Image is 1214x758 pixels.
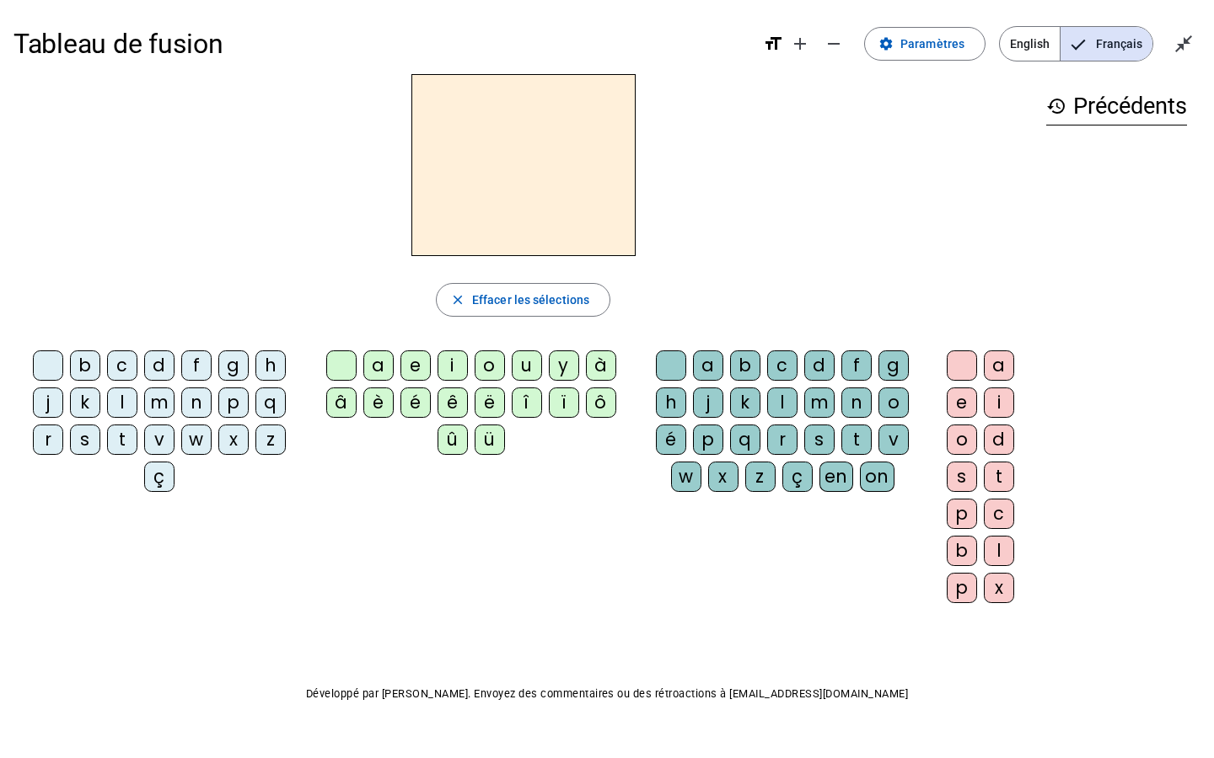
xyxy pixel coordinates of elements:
[947,573,977,603] div: p
[790,34,810,54] mat-icon: add
[438,350,468,381] div: i
[693,387,723,418] div: j
[70,424,100,455] div: s
[586,387,616,418] div: ô
[824,34,844,54] mat-icon: remove
[656,387,686,418] div: h
[804,424,835,455] div: s
[1046,96,1066,116] mat-icon: history
[181,387,212,418] div: n
[181,424,212,455] div: w
[745,462,776,492] div: z
[472,290,589,310] span: Effacer les sélections
[107,350,137,381] div: c
[708,462,739,492] div: x
[984,387,1014,418] div: i
[475,350,505,381] div: o
[326,387,357,418] div: â
[436,283,610,317] button: Effacer les sélections
[947,499,977,529] div: p
[1167,27,1201,61] button: Quitter le plein écran
[730,387,760,418] div: k
[400,387,431,418] div: é
[947,462,977,492] div: s
[144,424,175,455] div: v
[144,462,175,492] div: ç
[512,350,542,381] div: u
[767,350,798,381] div: c
[878,424,909,455] div: v
[475,387,505,418] div: ë
[1046,88,1187,125] h3: Précédents
[438,387,468,418] div: ê
[181,350,212,381] div: f
[656,424,686,455] div: é
[512,387,542,418] div: î
[13,17,749,71] h1: Tableau de fusion
[549,350,579,381] div: y
[841,424,872,455] div: t
[947,424,977,455] div: o
[70,350,100,381] div: b
[693,424,723,455] div: p
[947,536,977,566] div: b
[549,387,579,418] div: ï
[255,387,286,418] div: q
[586,350,616,381] div: à
[860,462,894,492] div: on
[817,27,851,61] button: Diminuer la taille de la police
[767,424,798,455] div: r
[783,27,817,61] button: Augmenter la taille de la police
[730,350,760,381] div: b
[782,462,813,492] div: ç
[144,350,175,381] div: d
[33,424,63,455] div: r
[984,573,1014,603] div: x
[450,292,465,307] mat-icon: close
[878,36,894,51] mat-icon: settings
[984,424,1014,455] div: d
[804,350,835,381] div: d
[804,387,835,418] div: m
[878,350,909,381] div: g
[819,462,853,492] div: en
[70,387,100,418] div: k
[13,684,1201,704] p: Développé par [PERSON_NAME]. Envoyez des commentaires ou des rétroactions à [EMAIL_ADDRESS][DOMAI...
[864,27,986,61] button: Paramètres
[33,387,63,418] div: j
[900,34,964,54] span: Paramètres
[107,424,137,455] div: t
[218,387,249,418] div: p
[841,350,872,381] div: f
[1174,34,1194,54] mat-icon: close_fullscreen
[107,387,137,418] div: l
[1061,27,1152,61] span: Français
[767,387,798,418] div: l
[218,424,249,455] div: x
[984,499,1014,529] div: c
[255,350,286,381] div: h
[984,350,1014,381] div: a
[693,350,723,381] div: a
[438,424,468,455] div: û
[878,387,909,418] div: o
[400,350,431,381] div: e
[984,462,1014,492] div: t
[841,387,872,418] div: n
[671,462,701,492] div: w
[1000,27,1060,61] span: English
[947,387,977,418] div: e
[255,424,286,455] div: z
[475,424,505,455] div: ü
[144,387,175,418] div: m
[763,34,783,54] mat-icon: format_size
[730,424,760,455] div: q
[363,350,394,381] div: a
[218,350,249,381] div: g
[984,536,1014,566] div: l
[363,387,394,418] div: è
[999,26,1153,61] mat-button-toggle-group: Language selection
